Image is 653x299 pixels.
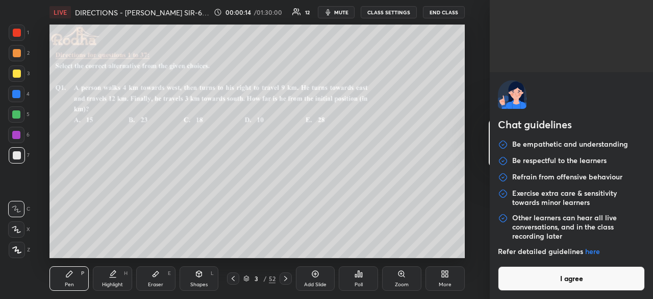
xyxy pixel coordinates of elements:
[498,247,645,256] p: Refer detailed guidelines
[9,242,30,258] div: Z
[8,86,30,102] div: 4
[9,147,30,164] div: 7
[423,6,465,18] button: END CLASS
[252,275,262,282] div: 3
[318,6,355,18] button: mute
[355,282,363,287] div: Poll
[81,271,84,276] div: P
[9,45,30,61] div: 2
[8,221,30,238] div: X
[361,6,417,18] button: CLASS SETTINGS
[334,9,348,16] span: mute
[305,10,310,15] div: 12
[498,266,645,291] button: I agree
[8,201,30,217] div: C
[190,282,208,287] div: Shapes
[124,271,128,276] div: H
[512,189,645,207] p: Exercise extra care & sensitivity towards minor learners
[9,25,29,41] div: 1
[269,274,275,283] div: 52
[512,140,628,150] p: Be empathetic and understanding
[168,271,171,276] div: E
[304,282,326,287] div: Add Slide
[512,156,607,166] p: Be respectful to the learners
[498,117,645,134] h2: Chat guidelines
[211,271,214,276] div: L
[102,282,123,287] div: Highlight
[512,213,645,241] p: Other learners can hear all live conversations, and in the class recording later
[65,282,74,287] div: Pen
[9,65,30,82] div: 3
[439,282,451,287] div: More
[148,282,163,287] div: Eraser
[75,8,209,17] h4: DIRECTIONS - [PERSON_NAME] SIR-6 SEP
[395,282,409,287] div: Zoom
[8,106,30,123] div: 5
[585,246,600,256] a: here
[8,127,30,143] div: 6
[49,6,71,18] div: LIVE
[264,275,267,282] div: /
[512,172,622,182] p: Refrain from offensive behaviour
